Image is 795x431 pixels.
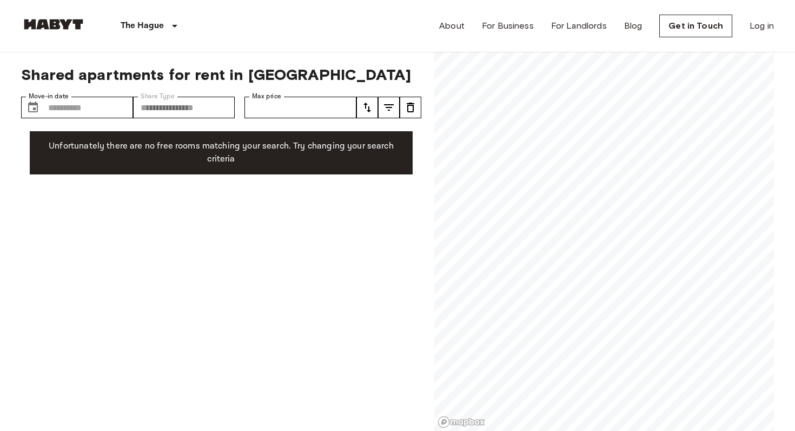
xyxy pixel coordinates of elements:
[400,97,421,118] button: tune
[439,19,465,32] a: About
[21,19,86,30] img: Habyt
[378,97,400,118] button: tune
[482,19,534,32] a: For Business
[29,92,69,101] label: Move-in date
[356,97,378,118] button: tune
[252,92,281,101] label: Max price
[21,65,421,84] span: Shared apartments for rent in [GEOGRAPHIC_DATA]
[438,416,485,428] a: Mapbox logo
[38,140,404,166] p: Unfortunately there are no free rooms matching your search. Try changing your search criteria
[22,97,44,118] button: Choose date
[551,19,607,32] a: For Landlords
[141,92,175,101] label: Share Type
[121,19,164,32] p: The Hague
[659,15,732,37] a: Get in Touch
[624,19,642,32] a: Blog
[750,19,774,32] a: Log in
